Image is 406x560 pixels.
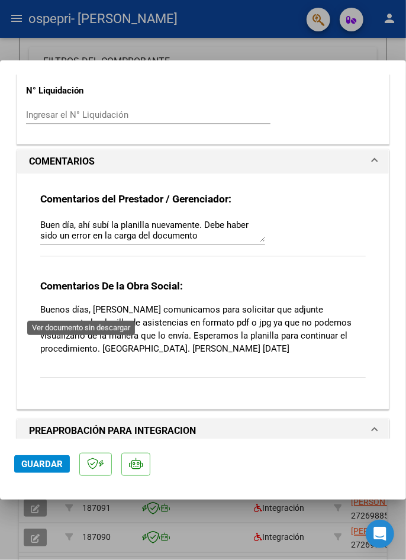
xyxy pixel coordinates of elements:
mat-expansion-panel-header: COMENTARIOS [17,150,389,173]
mat-expansion-panel-header: PREAPROBACIÓN PARA INTEGRACION [17,419,389,443]
p: Buenos días, [PERSON_NAME] comunicamos para solicitar que adjunte nuevamente la planilla de asist... [40,303,366,355]
p: N° Liquidación [26,84,132,98]
strong: Comentarios De la Obra Social: [40,280,183,292]
h1: PREAPROBACIÓN PARA INTEGRACION [29,424,196,438]
span: Guardar [21,459,63,469]
div: COMENTARIOS [17,173,389,409]
strong: Comentarios del Prestador / Gerenciador: [40,193,231,205]
button: Guardar [14,455,70,473]
div: Open Intercom Messenger [366,520,394,548]
h1: COMENTARIOS [29,155,95,169]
